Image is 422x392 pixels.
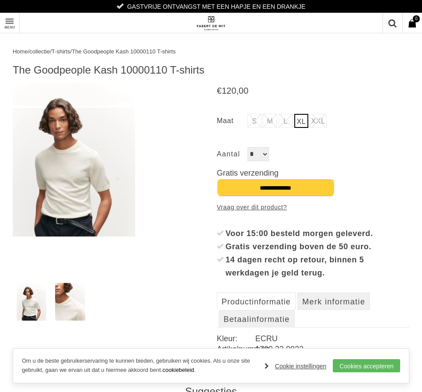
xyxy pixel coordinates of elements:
[50,48,52,55] span: /
[13,48,28,55] a: Home
[205,83,328,237] img: The Goodpeople Kash 10000110 T-shirts
[52,48,70,55] a: T-shirts
[217,344,255,354] dt: Artikelnummer:
[217,201,287,214] a: Vraag over dit product?
[297,293,370,310] a: Merk informatie
[255,344,409,354] dd: 1700.33.0022
[255,333,409,344] dd: ECRU
[55,283,85,321] img: the-goodpeople-kash-10000110-t-shirts
[217,333,255,344] dt: Kleur:
[222,86,236,95] span: 120
[413,15,420,22] span: 0
[28,48,30,55] span: /
[236,86,239,95] span: ,
[163,367,194,373] a: cookiebeleid
[333,359,400,372] a: Cookies accepteren
[17,283,47,321] img: the-goodpeople-kash-10000110-t-shirts
[265,360,327,373] a: Cookie instellingen
[22,357,256,375] p: Om u de beste gebruikerservaring te kunnen bieden, gebruiken wij cookies. Als u onze site gebruik...
[239,86,248,95] span: 00
[70,48,72,55] span: /
[72,48,176,55] a: The Goodpeople Kash 10000110 T-shirts
[13,83,135,237] img: The Goodpeople Kash 10000110 T-shirts
[294,114,308,128] a: XL
[217,114,409,130] ul: Maat
[226,227,409,240] div: Voor 15:00 besteld morgen geleverd.
[217,169,279,177] span: Gratis verzending
[219,310,294,328] a: Betaalinformatie
[217,253,409,279] li: 14 dagen recht op retour, binnen 5 werkdagen je geld terug.
[195,16,226,31] img: Fabert de Wit
[226,240,409,253] div: Gratis verzending boven de 50 euro.
[217,147,248,161] label: Aantal
[29,48,50,55] a: collectie
[13,64,409,77] h1: The Goodpeople Kash 10000110 T-shirts
[112,13,310,33] a: Fabert de Wit
[217,86,222,95] span: €
[217,293,296,310] a: Productinformatie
